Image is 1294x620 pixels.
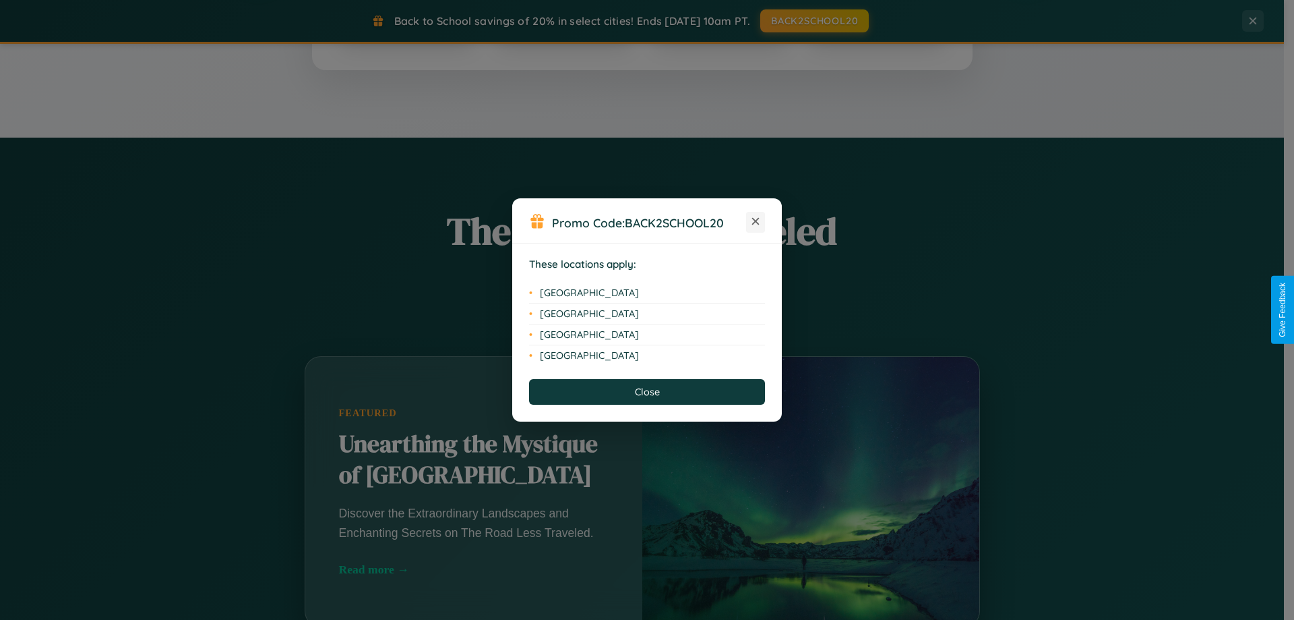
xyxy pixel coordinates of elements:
li: [GEOGRAPHIC_DATA] [529,345,765,366]
b: BACK2SCHOOL20 [625,215,724,230]
strong: These locations apply: [529,258,636,271]
button: Close [529,379,765,405]
h3: Promo Code: [552,215,746,230]
div: Give Feedback [1278,283,1287,337]
li: [GEOGRAPHIC_DATA] [529,283,765,304]
li: [GEOGRAPHIC_DATA] [529,325,765,345]
li: [GEOGRAPHIC_DATA] [529,304,765,325]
